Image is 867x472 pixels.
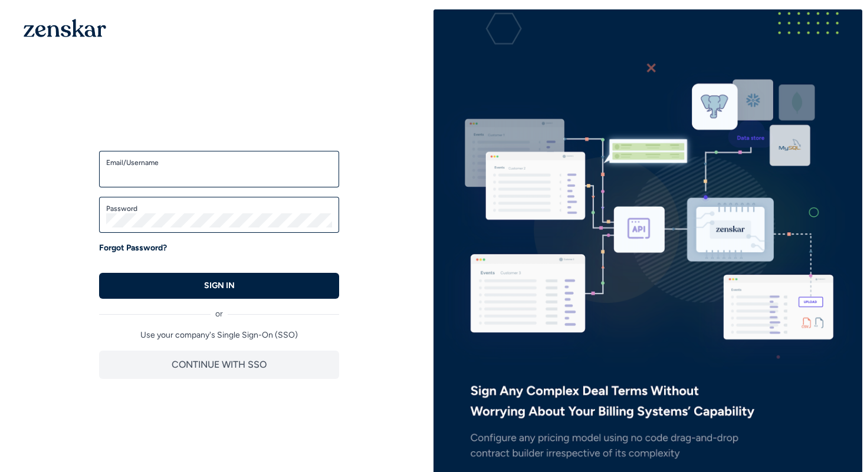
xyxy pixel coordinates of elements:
[99,299,339,320] div: or
[99,273,339,299] button: SIGN IN
[24,19,106,37] img: 1OGAJ2xQqyY4LXKgY66KYq0eOWRCkrZdAb3gUhuVAqdWPZE9SRJmCz+oDMSn4zDLXe31Ii730ItAGKgCKgCCgCikA4Av8PJUP...
[204,280,235,292] p: SIGN IN
[99,329,339,341] p: Use your company's Single Sign-On (SSO)
[106,158,332,167] label: Email/Username
[106,204,332,213] label: Password
[99,351,339,379] button: CONTINUE WITH SSO
[99,242,167,254] a: Forgot Password?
